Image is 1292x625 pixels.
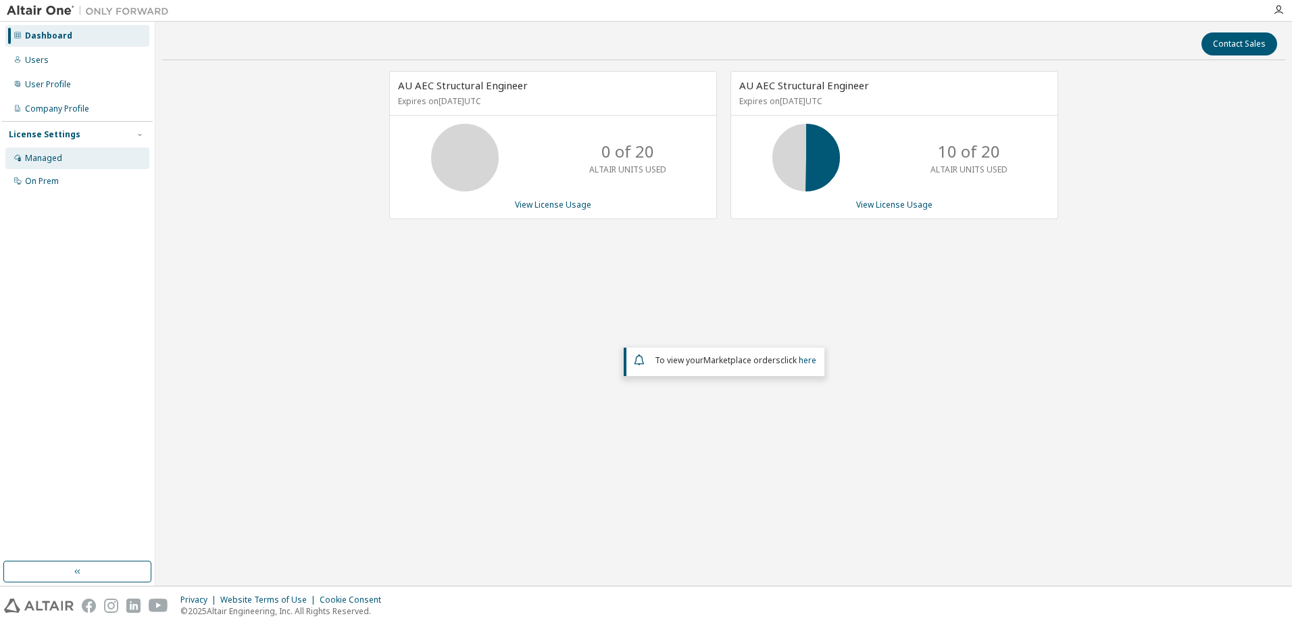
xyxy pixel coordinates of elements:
[655,354,816,366] span: To view your click
[398,95,705,107] p: Expires on [DATE] UTC
[104,599,118,613] img: instagram.svg
[930,164,1008,175] p: ALTAIR UNITS USED
[7,4,176,18] img: Altair One
[126,599,141,613] img: linkedin.svg
[703,354,780,366] em: Marketplace orders
[82,599,96,613] img: facebook.svg
[25,79,71,90] div: User Profile
[25,55,49,66] div: Users
[938,140,1000,163] p: 10 of 20
[589,164,666,175] p: ALTAIR UNITS USED
[1201,32,1277,55] button: Contact Sales
[25,103,89,114] div: Company Profile
[515,199,591,210] a: View License Usage
[149,599,168,613] img: youtube.svg
[220,595,320,605] div: Website Terms of Use
[601,140,654,163] p: 0 of 20
[25,176,59,187] div: On Prem
[739,78,869,92] span: AU AEC Structural Engineer
[180,595,220,605] div: Privacy
[25,153,62,164] div: Managed
[320,595,389,605] div: Cookie Consent
[180,605,389,617] p: © 2025 Altair Engineering, Inc. All Rights Reserved.
[398,78,528,92] span: AU AEC Structural Engineer
[856,199,933,210] a: View License Usage
[4,599,74,613] img: altair_logo.svg
[9,129,80,140] div: License Settings
[799,354,816,366] a: here
[25,30,72,41] div: Dashboard
[739,95,1046,107] p: Expires on [DATE] UTC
